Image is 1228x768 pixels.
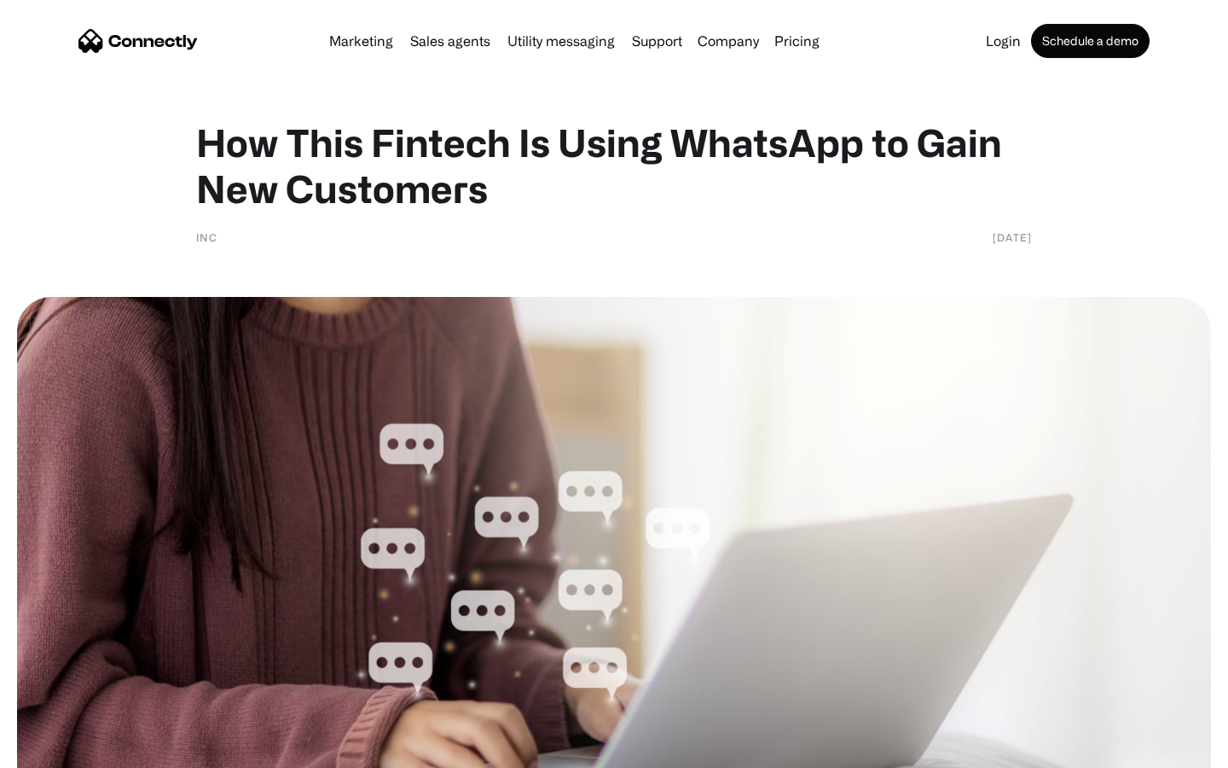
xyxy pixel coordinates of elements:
[698,29,759,53] div: Company
[34,738,102,762] ul: Language list
[322,34,400,48] a: Marketing
[196,119,1032,212] h1: How This Fintech Is Using WhatsApp to Gain New Customers
[979,34,1028,48] a: Login
[403,34,497,48] a: Sales agents
[993,229,1032,246] div: [DATE]
[501,34,622,48] a: Utility messaging
[196,229,217,246] div: INC
[1031,24,1150,58] a: Schedule a demo
[767,34,826,48] a: Pricing
[625,34,689,48] a: Support
[17,738,102,762] aside: Language selected: English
